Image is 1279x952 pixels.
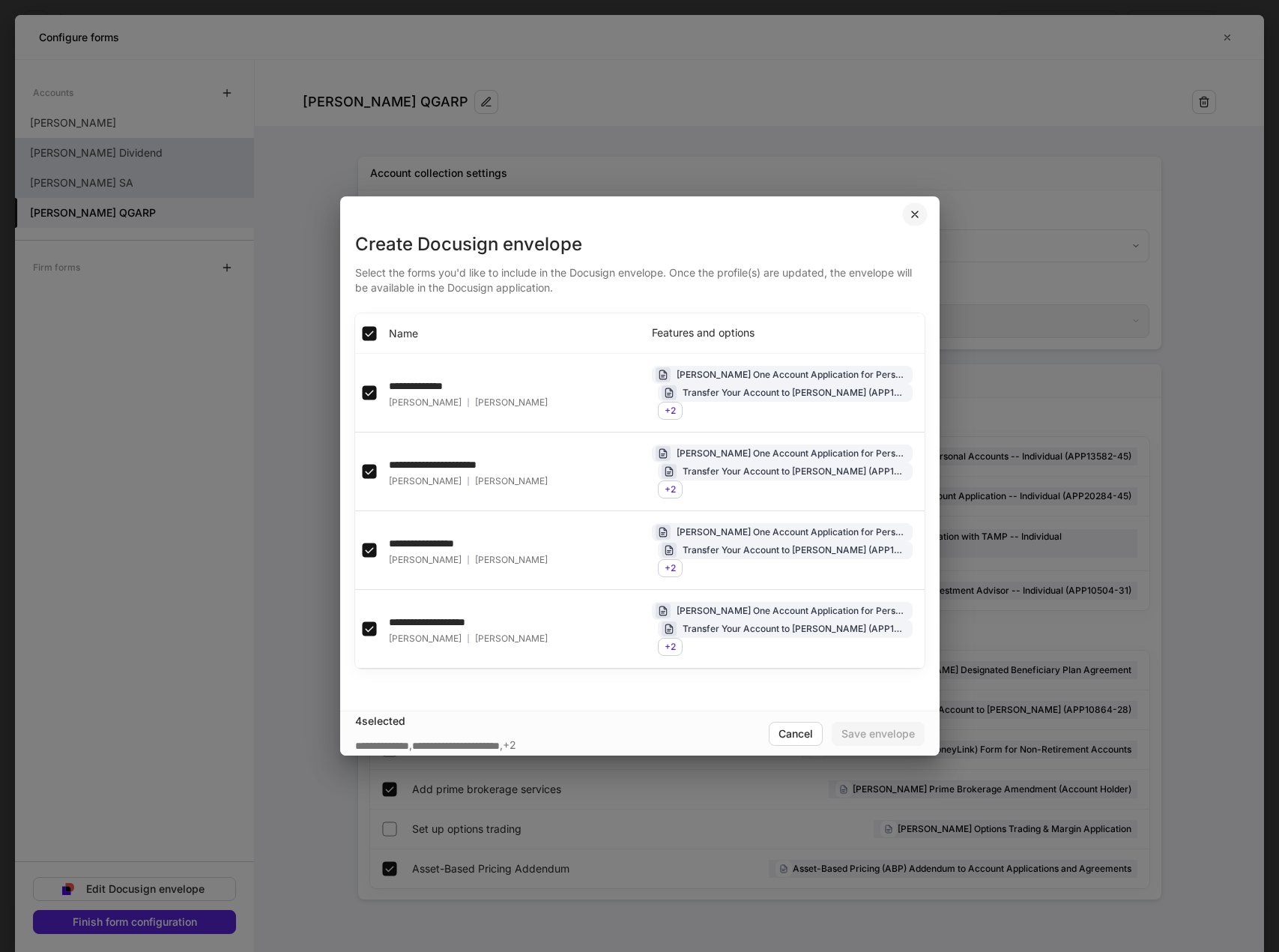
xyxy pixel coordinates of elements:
div: Transfer Your Account to [PERSON_NAME] (APP10864-28) [683,543,906,557]
span: [PERSON_NAME] [475,397,548,409]
span: + 2 [665,641,676,652]
div: [PERSON_NAME] One Account Application for Personal Accounts -- Individual (APP13582-45) [677,367,906,382]
div: [PERSON_NAME] [389,633,548,645]
span: [PERSON_NAME] [475,475,548,487]
span: [PERSON_NAME] [475,633,548,645]
div: Transfer Your Account to [PERSON_NAME] (APP10864-28) [683,621,906,636]
div: Transfer Your Account to [PERSON_NAME] (APP10864-28) [683,464,906,478]
div: [PERSON_NAME] [389,475,548,487]
div: Transfer Your Account to [PERSON_NAME] (APP10864-28) [683,385,906,400]
div: [PERSON_NAME] One Account Application for Personal Accounts -- Individual (APP13582-45) [677,525,906,539]
div: [PERSON_NAME] [389,397,548,409]
div: [PERSON_NAME] One Account Application for Personal Accounts -- Individual (APP13582-45) [677,446,906,460]
span: [PERSON_NAME] [475,554,548,566]
span: + 2 [665,483,676,495]
div: , , [355,738,516,753]
div: [PERSON_NAME] [389,554,548,566]
div: 4 selected [355,714,769,729]
button: Cancel [769,722,823,746]
span: + 2 [665,562,676,573]
th: Features and options [640,313,925,354]
div: Cancel [778,729,813,739]
span: + 2 [665,405,676,416]
div: [PERSON_NAME] One Account Application for Personal Accounts -- Individual (APP13582-45) [677,603,906,618]
span: +2 [503,738,516,753]
div: Select the forms you'd like to include in the Docusign envelope. Once the profile(s) are updated,... [355,256,925,295]
div: Create Docusign envelope [355,232,925,256]
span: Name [389,326,418,341]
